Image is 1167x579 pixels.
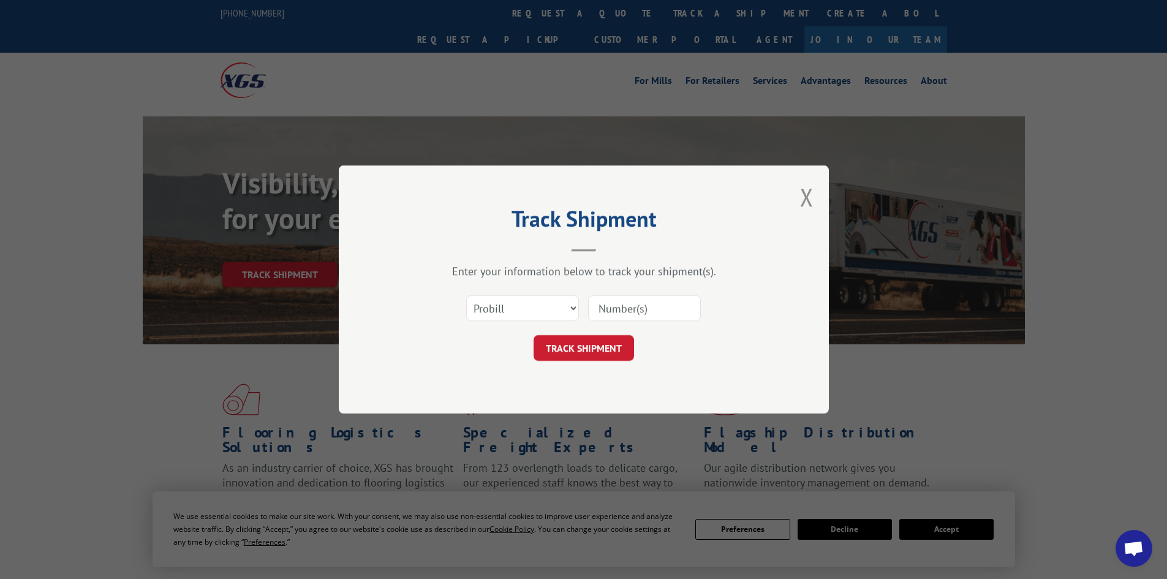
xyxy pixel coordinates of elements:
button: TRACK SHIPMENT [534,335,634,361]
button: Close modal [800,181,814,213]
a: Open chat [1116,530,1152,567]
h2: Track Shipment [400,210,768,233]
input: Number(s) [588,295,701,321]
div: Enter your information below to track your shipment(s). [400,264,768,278]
